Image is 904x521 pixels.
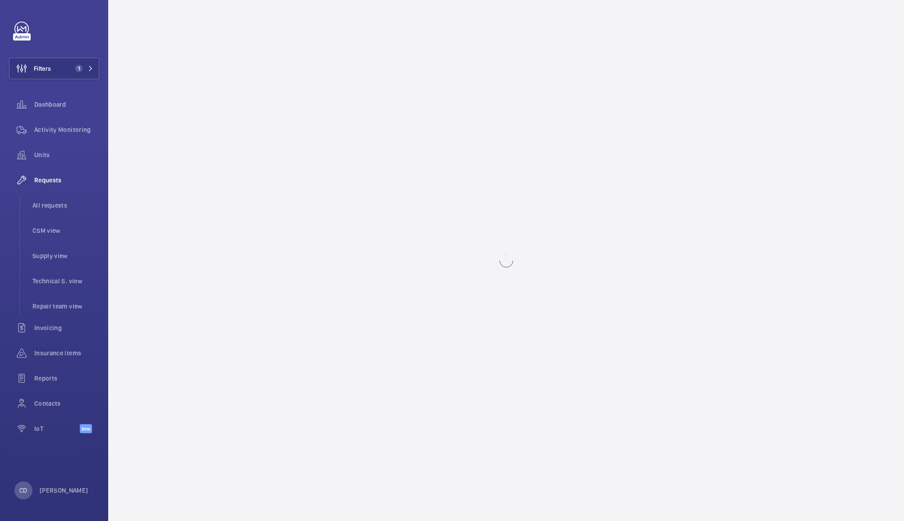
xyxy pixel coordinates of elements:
span: Units [34,150,99,159]
span: Beta [80,424,92,433]
span: Contacts [34,399,99,408]
span: CSM view [32,226,99,235]
span: Supply view [32,251,99,260]
span: Requests [34,176,99,185]
span: 1 [75,65,83,72]
span: Dashboard [34,100,99,109]
span: Insurance items [34,349,99,358]
button: Filters1 [9,58,99,79]
span: All requests [32,201,99,210]
p: [PERSON_NAME] [40,486,88,495]
span: Activity Monitoring [34,125,99,134]
p: CD [19,486,27,495]
span: Repair team view [32,302,99,311]
span: Technical S. view [32,276,99,285]
span: IoT [34,424,80,433]
span: Reports [34,374,99,383]
span: Invoicing [34,323,99,332]
span: Filters [34,64,51,73]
